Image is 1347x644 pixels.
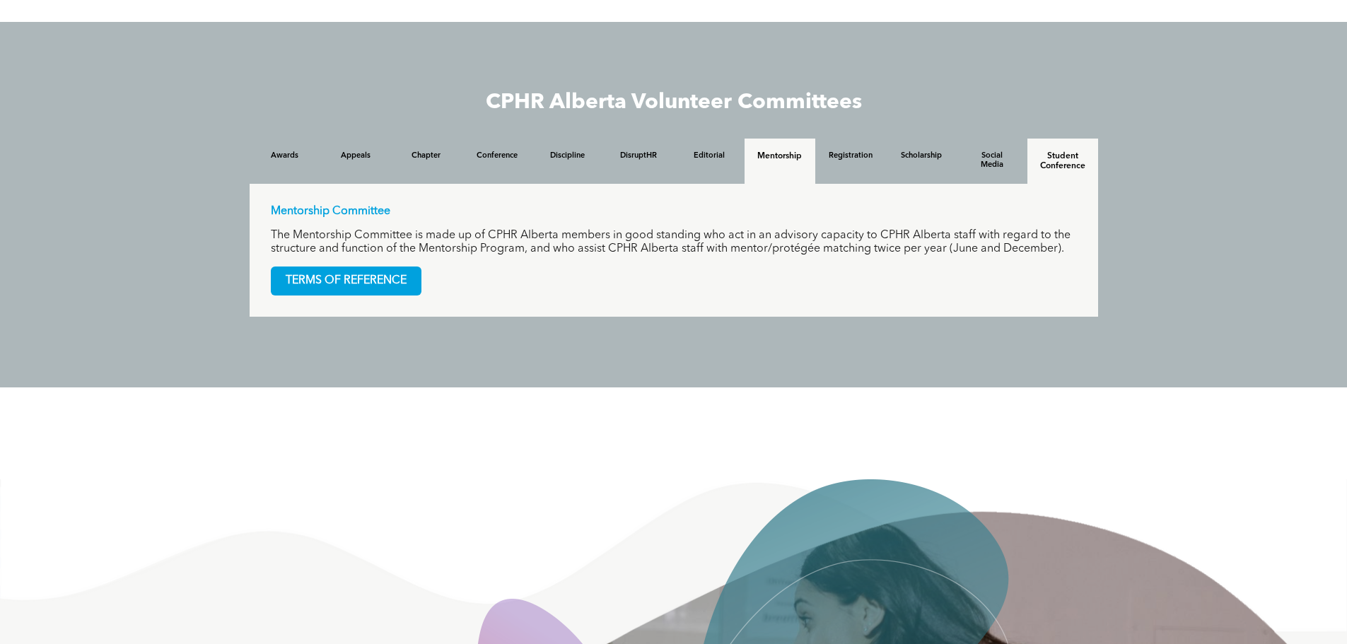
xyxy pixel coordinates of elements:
[899,151,944,160] h4: Scholarship
[262,151,308,160] h4: Awards
[271,205,1077,218] p: Mentorship Committee
[1040,151,1085,171] h4: Student Conference
[271,267,421,295] a: TERMS OF REFERENCE
[969,151,1015,170] h4: Social Media
[486,92,862,113] span: CPHR Alberta Volunteer Committees
[616,151,661,160] h4: DisruptHR
[757,151,803,161] h4: Mentorship
[828,151,873,160] h4: Registration
[271,229,1077,256] p: The Mentorship Committee is made up of CPHR Alberta members in good standing who act in an adviso...
[545,151,590,160] h4: Discipline
[333,151,378,160] h4: Appeals
[272,267,421,295] span: TERMS OF REFERENCE
[687,151,732,160] h4: Editorial
[474,151,520,160] h4: Conference
[404,151,449,160] h4: Chapter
